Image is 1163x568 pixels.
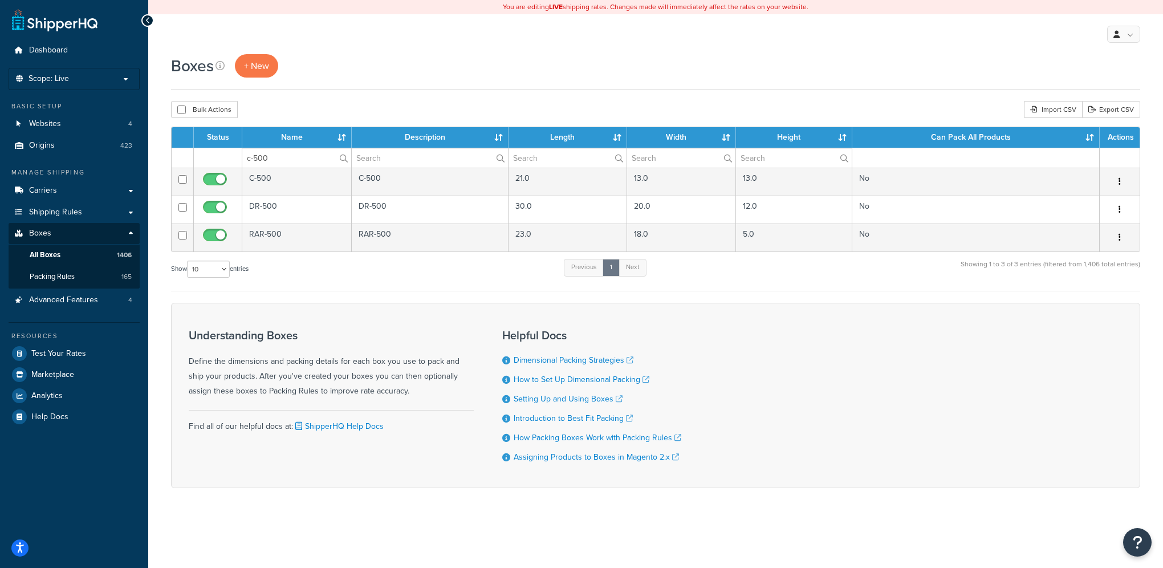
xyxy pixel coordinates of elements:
a: How Packing Boxes Work with Packing Rules [514,432,681,444]
input: Search [627,148,735,168]
a: All Boxes 1406 [9,245,140,266]
td: 12.0 [736,196,852,224]
a: Websites 4 [9,113,140,135]
a: Marketplace [9,364,140,385]
td: 21.0 [509,168,627,196]
td: DR-500 [242,196,352,224]
a: Dashboard [9,40,140,61]
button: Bulk Actions [171,101,238,118]
b: LIVE [549,2,563,12]
span: Scope: Live [29,74,69,84]
select: Showentries [187,261,230,278]
div: Showing 1 to 3 of 3 entries (filtered from 1,406 total entries) [961,258,1140,282]
li: Advanced Features [9,290,140,311]
td: RAR-500 [242,224,352,251]
li: Shipping Rules [9,202,140,223]
div: Find all of our helpful docs at: [189,410,474,434]
a: ShipperHQ Help Docs [293,420,384,432]
td: 13.0 [627,168,736,196]
input: Search [242,148,351,168]
span: Boxes [29,229,51,238]
h3: Helpful Docs [502,329,681,342]
a: Test Your Rates [9,343,140,364]
span: 4 [128,119,132,129]
th: Height : activate to sort column ascending [736,127,852,148]
a: Setting Up and Using Boxes [514,393,623,405]
td: 5.0 [736,224,852,251]
span: Marketplace [31,370,74,380]
li: All Boxes [9,245,140,266]
a: How to Set Up Dimensional Packing [514,374,649,386]
input: Search [736,148,852,168]
td: 30.0 [509,196,627,224]
a: Advanced Features 4 [9,290,140,311]
th: Name : activate to sort column ascending [242,127,352,148]
td: 23.0 [509,224,627,251]
h1: Boxes [171,55,214,77]
td: C-500 [352,168,509,196]
a: Boxes [9,223,140,244]
span: Shipping Rules [29,208,82,217]
span: 4 [128,295,132,305]
td: No [852,168,1100,196]
td: 20.0 [627,196,736,224]
a: Carriers [9,180,140,201]
span: 165 [121,272,132,282]
a: Assigning Products to Boxes in Magento 2.x [514,451,679,463]
span: Help Docs [31,412,68,422]
li: Websites [9,113,140,135]
div: Define the dimensions and packing details for each box you use to pack and ship your products. Af... [189,329,474,399]
th: Can Pack All Products : activate to sort column ascending [852,127,1100,148]
span: Advanced Features [29,295,98,305]
span: Origins [29,141,55,151]
li: Packing Rules [9,266,140,287]
input: Search [352,148,508,168]
div: Basic Setup [9,102,140,111]
button: Open Resource Center [1123,528,1152,557]
span: + New [244,59,269,72]
th: Description : activate to sort column ascending [352,127,509,148]
input: Search [509,148,627,168]
td: 13.0 [736,168,852,196]
span: 423 [120,141,132,151]
a: Export CSV [1082,101,1140,118]
td: 18.0 [627,224,736,251]
a: ShipperHQ Home [12,9,97,31]
label: Show entries [171,261,249,278]
span: Websites [29,119,61,129]
a: Analytics [9,386,140,406]
span: Analytics [31,391,63,401]
td: No [852,224,1100,251]
a: Introduction to Best Fit Packing [514,412,633,424]
span: All Boxes [30,250,60,260]
th: Actions [1100,127,1140,148]
span: Dashboard [29,46,68,55]
span: 1406 [117,250,132,260]
li: Boxes [9,223,140,288]
td: RAR-500 [352,224,509,251]
th: Status [194,127,242,148]
h3: Understanding Boxes [189,329,474,342]
td: C-500 [242,168,352,196]
th: Length : activate to sort column ascending [509,127,627,148]
th: Width : activate to sort column ascending [627,127,736,148]
div: Resources [9,331,140,341]
span: Test Your Rates [31,349,86,359]
a: 1 [603,259,620,276]
div: Manage Shipping [9,168,140,177]
a: Origins 423 [9,135,140,156]
span: Packing Rules [30,272,75,282]
a: + New [235,54,278,78]
a: Packing Rules 165 [9,266,140,287]
a: Next [619,259,646,276]
a: Previous [564,259,604,276]
a: Dimensional Packing Strategies [514,354,633,366]
td: No [852,196,1100,224]
a: Help Docs [9,407,140,427]
li: Origins [9,135,140,156]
